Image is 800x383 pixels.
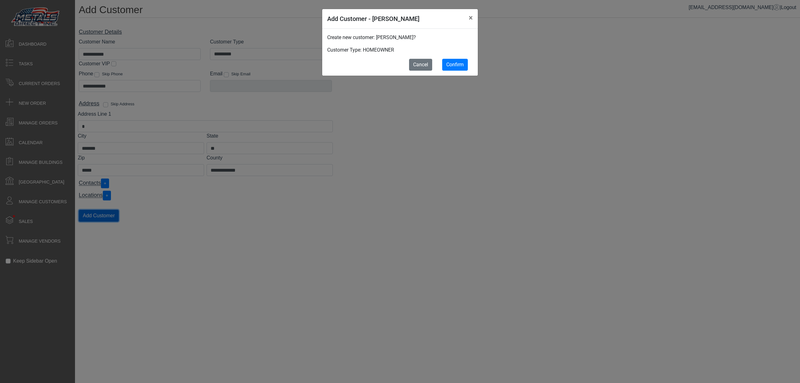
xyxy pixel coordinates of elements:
[409,59,432,71] button: Cancel
[327,34,473,41] p: Create new customer: [PERSON_NAME]?
[464,9,478,27] button: Close
[446,62,464,68] span: Confirm
[442,59,468,71] button: Confirm
[327,14,419,23] h5: Add Customer - [PERSON_NAME]
[327,46,473,54] p: Customer Type: HOMEOWNER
